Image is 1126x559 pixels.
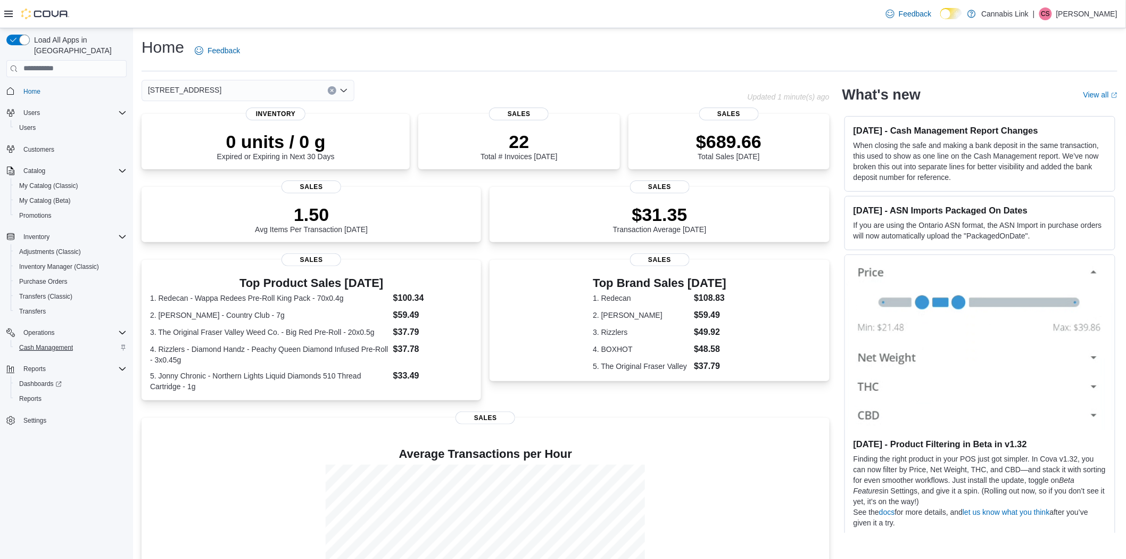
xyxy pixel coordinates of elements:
[15,194,75,207] a: My Catalog (Beta)
[613,204,707,225] p: $31.35
[694,326,726,339] dd: $49.92
[150,344,389,365] dt: 4. Rizzlers - Diamond Handz - Peachy Queen Diamond Infused Pre-Roll - 3x0.45g
[593,344,690,355] dt: 4. BOXHOT
[11,340,131,355] button: Cash Management
[19,326,127,339] span: Operations
[142,37,184,58] h1: Home
[1039,7,1052,20] div: Chloe Smith
[150,293,389,303] dt: 1. Redecan - Wappa Redees Pre-Roll King Pack - 70x0.4g
[854,454,1106,507] p: Finding the right product in your POS just got simpler. In Cova v1.32, you can now filter by Pric...
[15,305,50,318] a: Transfers
[19,363,127,375] span: Reports
[15,179,82,192] a: My Catalog (Classic)
[11,208,131,223] button: Promotions
[19,363,50,375] button: Reports
[23,233,49,241] span: Inventory
[593,277,726,290] h3: Top Brand Sales [DATE]
[19,165,49,177] button: Catalog
[15,290,127,303] span: Transfers (Classic)
[694,360,726,373] dd: $37.79
[15,245,127,258] span: Adjustments (Classic)
[11,274,131,289] button: Purchase Orders
[328,86,336,95] button: Clear input
[11,120,131,135] button: Users
[15,392,127,405] span: Reports
[11,376,131,391] a: Dashboards
[19,277,68,286] span: Purchase Orders
[148,84,221,96] span: [STREET_ADDRESS]
[15,260,103,273] a: Inventory Manager (Classic)
[19,143,127,156] span: Customers
[2,142,131,157] button: Customers
[15,245,85,258] a: Adjustments (Classic)
[899,9,931,19] span: Feedback
[150,277,473,290] h3: Top Product Sales [DATE]
[963,508,1049,516] a: let us know what you think
[11,304,131,319] button: Transfers
[854,220,1106,241] p: If you are using the Ontario ASN format, the ASN Import in purchase orders will now automatically...
[593,327,690,338] dt: 3. Rizzlers
[30,35,127,56] span: Load All Apps in [GEOGRAPHIC_DATA]
[854,125,1106,136] h3: [DATE] - Cash Management Report Changes
[393,309,473,322] dd: $59.49
[593,293,690,303] dt: 1. Redecan
[694,309,726,322] dd: $59.49
[393,343,473,356] dd: $37.78
[281,253,341,266] span: Sales
[393,369,473,382] dd: $33.49
[696,131,761,152] p: $689.66
[11,259,131,274] button: Inventory Manager (Classic)
[393,292,473,305] dd: $100.34
[393,326,473,339] dd: $37.79
[854,507,1106,528] p: See the for more details, and after you’ve given it a try.
[191,40,244,61] a: Feedback
[613,204,707,234] div: Transaction Average [DATE]
[694,292,726,305] dd: $108.83
[593,310,690,320] dt: 2. [PERSON_NAME]
[2,105,131,120] button: Users
[19,182,78,190] span: My Catalog (Classic)
[23,416,46,425] span: Settings
[696,131,761,161] div: Total Sales [DATE]
[1083,91,1117,99] a: View allExternal link
[11,244,131,259] button: Adjustments (Classic)
[1041,7,1050,20] span: CS
[15,209,127,222] span: Promotions
[19,414,127,427] span: Settings
[19,211,52,220] span: Promotions
[2,84,131,99] button: Home
[19,394,42,403] span: Reports
[11,289,131,304] button: Transfers (Classic)
[15,305,127,318] span: Transfers
[23,145,54,154] span: Customers
[19,292,72,301] span: Transfers (Classic)
[19,124,36,132] span: Users
[208,45,240,56] span: Feedback
[150,448,821,461] h4: Average Transactions per Hour
[2,325,131,340] button: Operations
[11,193,131,208] button: My Catalog (Beta)
[15,194,127,207] span: My Catalog (Beta)
[255,204,368,234] div: Avg Items Per Transaction [DATE]
[19,307,46,316] span: Transfers
[23,167,45,175] span: Catalog
[23,328,55,337] span: Operations
[854,439,1106,449] h3: [DATE] - Product Filtering in Beta in v1.32
[854,476,1075,495] em: Beta Features
[456,412,515,424] span: Sales
[15,341,127,354] span: Cash Management
[882,3,935,24] a: Feedback
[19,343,73,352] span: Cash Management
[1111,92,1117,98] svg: External link
[854,140,1106,183] p: When closing the safe and making a bank deposit in the same transaction, this used to show as one...
[19,262,99,271] span: Inventory Manager (Classic)
[981,7,1029,20] p: Cannabis Link
[19,231,127,243] span: Inventory
[217,131,335,161] div: Expired or Expiring in Next 30 Days
[217,131,335,152] p: 0 units / 0 g
[11,391,131,406] button: Reports
[489,108,549,120] span: Sales
[15,275,72,288] a: Purchase Orders
[150,310,389,320] dt: 2. [PERSON_NAME] - Country Club - 7g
